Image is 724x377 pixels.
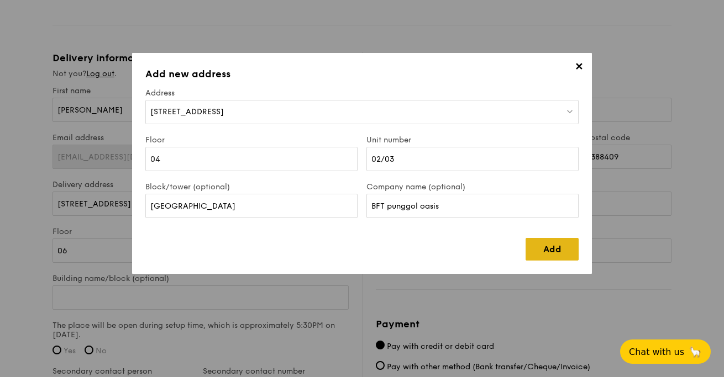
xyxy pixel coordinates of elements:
[571,61,586,76] span: ✕
[145,88,579,98] label: Address
[526,238,579,261] a: Add
[145,182,358,192] label: Block/tower (optional)
[366,135,579,145] label: Unit number
[366,182,579,192] label: Company name (optional)
[145,66,579,82] h3: Add new address
[629,347,684,357] span: Chat with us
[620,339,711,364] button: Chat with us🦙
[689,346,702,358] span: 🦙
[566,107,574,115] img: icon-dropdown.fa26e9f9.svg
[150,107,224,116] span: [STREET_ADDRESS]
[145,135,358,145] label: Floor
